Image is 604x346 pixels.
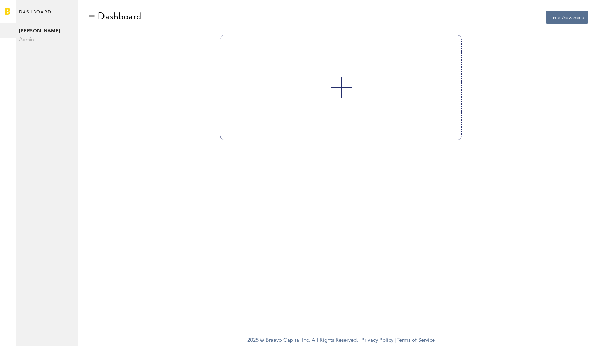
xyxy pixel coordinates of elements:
span: Vinita [19,27,74,35]
span: Admin [19,35,74,44]
span: 2025 © Braavo Capital Inc. All Rights Reserved. [247,335,358,346]
span: Dashboard [19,8,52,23]
a: Terms of Service [397,338,435,343]
a: Privacy Policy [361,338,393,343]
button: Free Advances [546,11,588,24]
div: Dashboard [97,11,141,22]
iframe: Opens a widget where you can find more information [549,325,597,342]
